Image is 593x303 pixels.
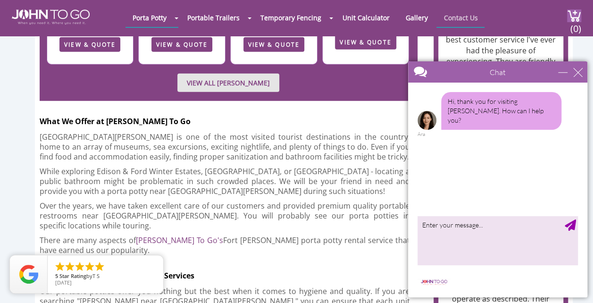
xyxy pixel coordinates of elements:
a: VIEW & QUOTE [243,37,304,52]
a: VIEW & QUOTE [335,35,396,50]
li:  [54,261,66,272]
a: VIEW & QUOTE [59,37,120,52]
h2: What We Offer at [PERSON_NAME] To Go [40,110,434,127]
iframe: Live Chat Box [402,56,593,303]
li:  [84,261,95,272]
a: Porta Potty [125,8,174,27]
p: Over the years, we have taken excellent care of our customers and provided premium quality portab... [40,201,410,231]
a: Contact Us [436,8,484,27]
li:  [74,261,85,272]
a: VIEW ALL [PERSON_NAME] [177,74,279,92]
span: (0) [570,15,582,35]
p: [GEOGRAPHIC_DATA][PERSON_NAME] is one of the most visited tourist destinations in the country, ho... [40,132,410,162]
p: While exploring Edison & Ford Winter Estates, [GEOGRAPHIC_DATA], or [GEOGRAPHIC_DATA] - locating ... [40,167,410,196]
p: There are many aspects of Fort [PERSON_NAME] porta potty rental service that have earned us our p... [40,236,410,255]
span: T S [92,272,100,279]
span: Star Rating [59,272,86,279]
li:  [94,261,105,272]
img: Review Rating [19,265,38,284]
a: Unit Calculator [335,8,396,27]
span: by [55,273,156,280]
a: VIEW & QUOTE [151,37,212,52]
li:  [64,261,75,272]
span: 5 [55,272,58,279]
span: [DATE] [55,279,72,286]
img: cart a [567,9,581,22]
a: Temporary Fencing [253,8,328,27]
a: Portable Trailers [180,8,247,27]
a: [PERSON_NAME] To Go's [135,235,223,245]
a: Gallery [398,8,434,27]
img: JOHN to go [12,9,90,25]
h2: High-Quality Portable Bathroom Services [40,265,434,282]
